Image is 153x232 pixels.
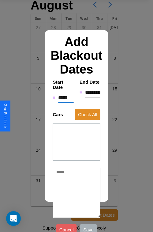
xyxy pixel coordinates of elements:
h4: Start Date [53,79,74,90]
div: Give Feedback [3,104,7,128]
h2: Add Blackout Dates [50,35,103,76]
button: Check All [75,109,100,120]
div: Open Intercom Messenger [6,211,21,226]
h4: End Date [80,79,100,85]
h4: Cars [53,112,63,117]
